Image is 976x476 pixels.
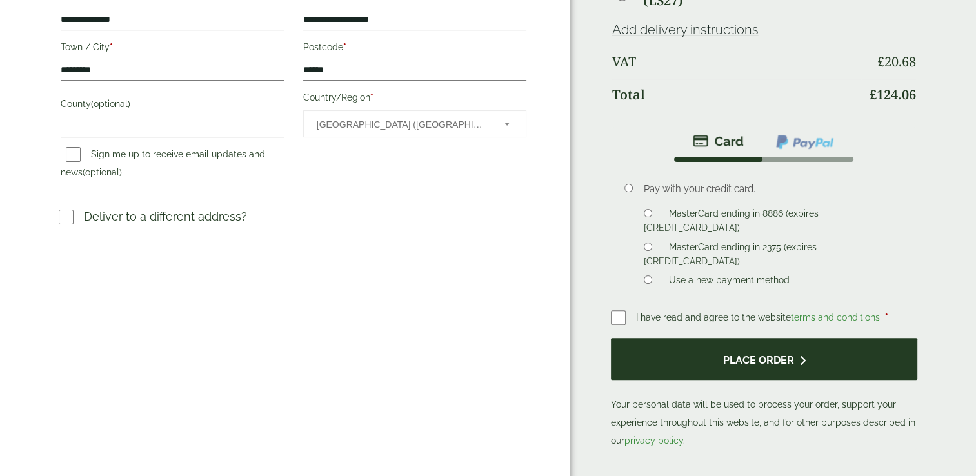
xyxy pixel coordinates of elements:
[775,134,835,150] img: ppcp-gateway.png
[303,88,526,110] label: Country/Region
[664,275,795,289] label: Use a new payment method
[370,92,373,103] abbr: required
[91,99,130,109] span: (optional)
[343,42,346,52] abbr: required
[636,312,882,322] span: I have read and agree to the website
[612,22,759,37] a: Add delivery instructions
[644,242,816,270] label: MasterCard ending in 2375 (expires [CREDIT_CARD_DATA])
[624,435,683,446] a: privacy policy
[303,110,526,137] span: Country/Region
[612,46,861,77] th: VAT
[61,149,265,181] label: Sign me up to receive email updates and news
[870,86,916,103] bdi: 124.06
[110,42,113,52] abbr: required
[66,147,81,162] input: Sign me up to receive email updates and news(optional)
[611,338,918,450] p: Your personal data will be used to process your order, support your experience throughout this we...
[644,208,818,237] label: MasterCard ending in 8886 (expires [CREDIT_CARD_DATA])
[644,182,897,196] p: Pay with your credit card.
[84,208,247,225] p: Deliver to a different address?
[791,312,880,322] a: terms and conditions
[61,95,284,117] label: County
[693,134,744,149] img: stripe.png
[885,312,888,322] abbr: required
[611,338,918,380] button: Place order
[83,167,122,177] span: (optional)
[870,86,877,103] span: £
[877,53,916,70] bdi: 20.68
[61,38,284,60] label: Town / City
[612,79,861,110] th: Total
[877,53,884,70] span: £
[317,111,487,138] span: United Kingdom (UK)
[303,38,526,60] label: Postcode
